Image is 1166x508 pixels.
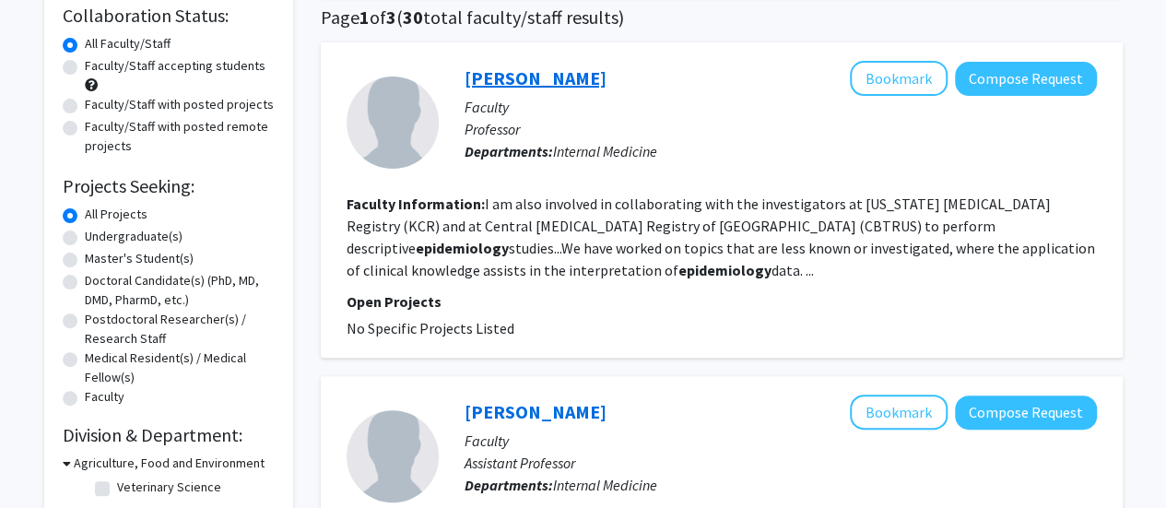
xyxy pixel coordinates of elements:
button: Compose Request to Eric Durbin [955,396,1097,430]
p: Assistant Professor [465,452,1097,474]
button: Add Eric Durbin to Bookmarks [850,395,948,430]
b: epidemiology [416,239,509,257]
span: Internal Medicine [553,142,657,160]
b: Departments: [465,142,553,160]
b: epidemiology [678,261,771,279]
iframe: Chat [14,425,78,494]
span: 1 [359,6,370,29]
h3: Agriculture, Food and Environment [74,454,265,473]
p: Faculty [465,96,1097,118]
label: Faculty/Staff accepting students [85,56,265,76]
label: Undergraduate(s) [85,227,183,246]
h2: Division & Department: [63,424,275,446]
label: Faculty/Staff with posted projects [85,95,274,114]
span: Internal Medicine [553,476,657,494]
h2: Collaboration Status: [63,5,275,27]
p: Faculty [465,430,1097,452]
span: No Specific Projects Listed [347,319,514,337]
label: Medical Resident(s) / Medical Fellow(s) [85,349,275,387]
p: Professor [465,118,1097,140]
label: Veterinary Science [117,478,221,497]
span: 3 [386,6,396,29]
button: Compose Request to John Villano [955,62,1097,96]
a: [PERSON_NAME] [465,400,607,423]
label: Faculty/Staff with posted remote projects [85,117,275,156]
fg-read-more: I am also involved in collaborating with the investigators at [US_STATE] [MEDICAL_DATA] Registry ... [347,195,1095,279]
b: Departments: [465,476,553,494]
label: Faculty [85,387,124,407]
label: All Projects [85,205,147,224]
label: All Faculty/Staff [85,34,171,53]
h1: Page of ( total faculty/staff results) [321,6,1123,29]
a: [PERSON_NAME] [465,66,607,89]
label: Master's Student(s) [85,249,194,268]
label: Doctoral Candidate(s) (PhD, MD, DMD, PharmD, etc.) [85,271,275,310]
h2: Projects Seeking: [63,175,275,197]
p: Open Projects [347,290,1097,313]
button: Add John Villano to Bookmarks [850,61,948,96]
b: Faculty Information: [347,195,485,213]
span: 30 [403,6,423,29]
label: Postdoctoral Researcher(s) / Research Staff [85,310,275,349]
